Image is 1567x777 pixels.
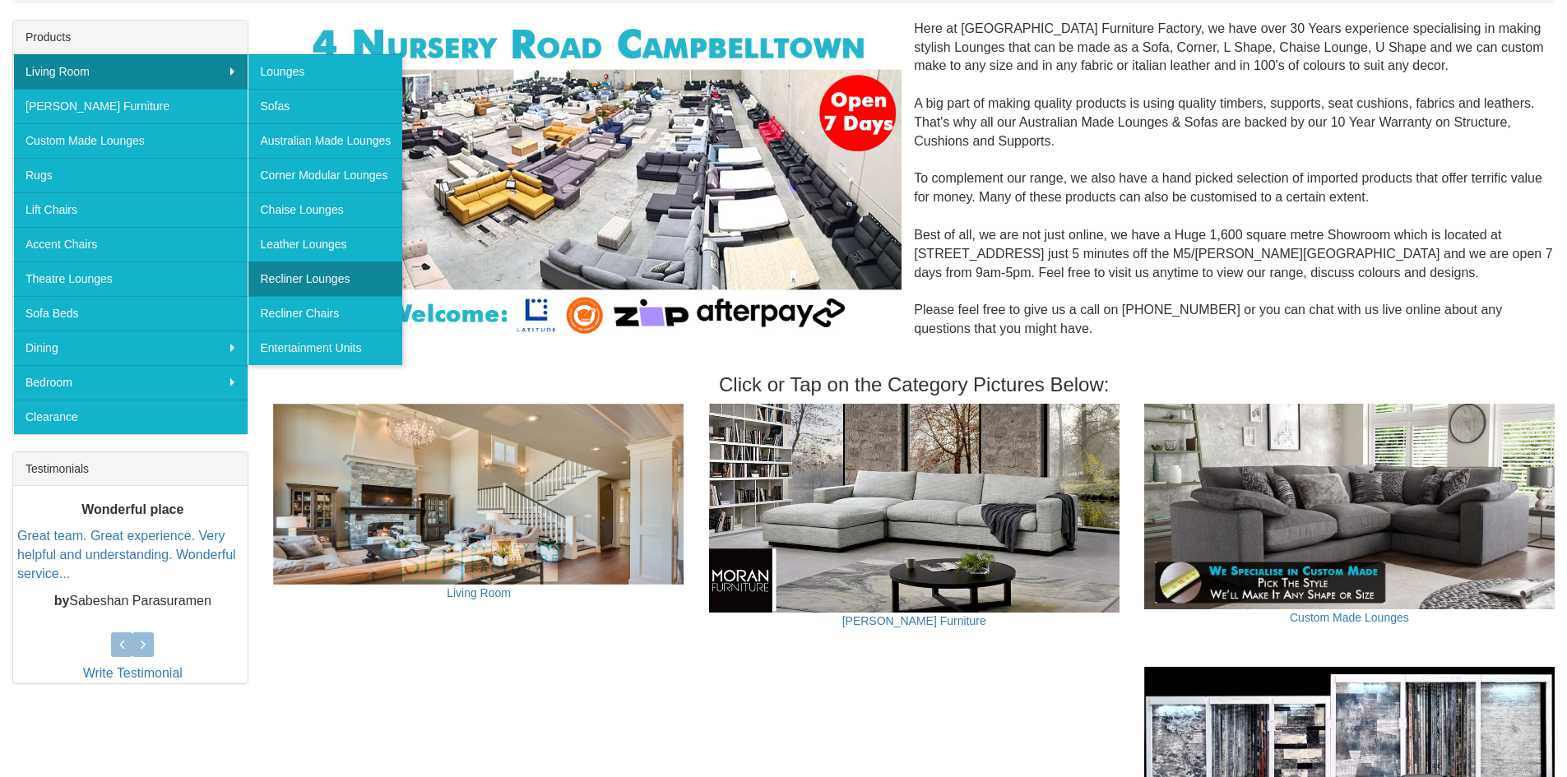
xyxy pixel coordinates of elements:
[447,586,511,599] a: Living Room
[13,227,248,261] a: Accent Chairs
[248,296,402,331] a: Recliner Chairs
[13,400,248,434] a: Clearance
[273,404,684,585] img: Living Room
[17,529,236,580] a: Great team. Great experience. Very helpful and understanding. Wonderful service...
[248,261,402,296] a: Recliner Lounges
[248,89,402,123] a: Sofas
[13,261,248,296] a: Theatre Lounges
[842,614,986,627] a: [PERSON_NAME] Furniture
[13,331,248,365] a: Dining
[709,404,1120,612] img: Moran Furniture
[13,21,248,54] div: Products
[248,192,402,227] a: Chaise Lounges
[81,502,183,516] b: Wonderful place
[13,365,248,400] a: Bedroom
[248,227,402,261] a: Leather Lounges
[13,123,248,158] a: Custom Made Lounges
[17,592,248,611] p: Sabeshan Parasuramen
[285,20,902,340] img: Corner Modular Lounges
[248,331,402,365] a: Entertainment Units
[273,20,1555,358] div: Here at [GEOGRAPHIC_DATA] Furniture Factory, we have over 30 Years experience specialising in mak...
[13,158,248,192] a: Rugs
[13,89,248,123] a: [PERSON_NAME] Furniture
[273,374,1555,395] h3: Click or Tap on the Category Pictures Below:
[1144,404,1555,609] img: Custom Made Lounges
[13,296,248,331] a: Sofa Beds
[248,123,402,158] a: Australian Made Lounges
[54,594,70,608] b: by
[13,452,248,486] div: Testimonials
[13,192,248,227] a: Lift Chairs
[248,158,402,192] a: Corner Modular Lounges
[248,54,402,89] a: Lounges
[83,666,183,680] a: Write Testimonial
[13,54,248,89] a: Living Room
[1290,611,1409,624] a: Custom Made Lounges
